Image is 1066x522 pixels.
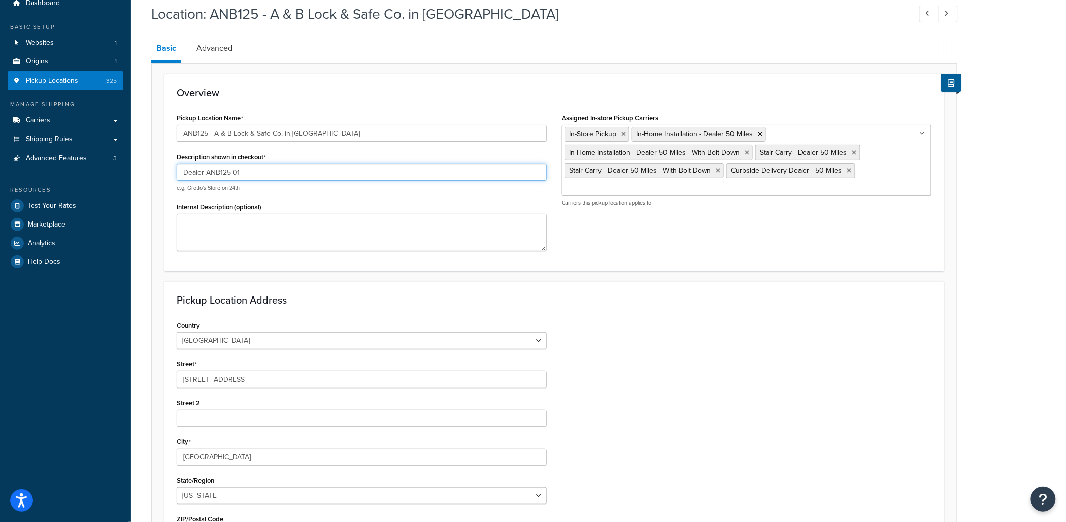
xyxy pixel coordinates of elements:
[8,111,123,130] a: Carriers
[8,215,123,234] a: Marketplace
[562,199,931,207] p: Carriers this pickup location applies to
[8,23,123,31] div: Basic Setup
[26,116,50,125] span: Carriers
[177,322,200,329] label: Country
[8,186,123,194] div: Resources
[115,39,117,47] span: 1
[28,220,65,229] span: Marketplace
[569,129,616,139] span: In-Store Pickup
[8,197,123,215] a: Test Your Rates
[760,147,847,158] span: Stair Carry - Dealer 50 Miles
[177,153,266,161] label: Description shown in checkout
[28,202,76,210] span: Test Your Rates
[177,203,261,211] label: Internal Description (optional)
[113,154,117,163] span: 3
[177,87,931,98] h3: Overview
[941,74,961,92] button: Show Help Docs
[8,100,123,109] div: Manage Shipping
[8,52,123,71] a: Origins1
[8,71,123,90] li: Pickup Locations
[26,77,78,85] span: Pickup Locations
[26,154,87,163] span: Advanced Features
[177,399,200,407] label: Street 2
[106,77,117,85] span: 325
[177,360,197,368] label: Street
[26,39,54,47] span: Websites
[938,6,958,22] a: Next Record
[26,135,73,144] span: Shipping Rules
[177,114,243,122] label: Pickup Location Name
[26,57,48,66] span: Origins
[28,239,55,248] span: Analytics
[151,4,901,24] h1: Location: ANB125 - A & B Lock & Safe Co. in [GEOGRAPHIC_DATA]
[177,438,191,446] label: City
[8,130,123,149] a: Shipping Rules
[8,253,123,271] a: Help Docs
[151,36,181,63] a: Basic
[8,34,123,52] a: Websites1
[919,6,939,22] a: Previous Record
[177,477,214,484] label: State/Region
[8,234,123,252] a: Analytics
[8,149,123,168] li: Advanced Features
[8,71,123,90] a: Pickup Locations325
[1031,487,1056,512] button: Open Resource Center
[191,36,237,60] a: Advanced
[8,34,123,52] li: Websites
[28,258,60,266] span: Help Docs
[177,294,931,306] h3: Pickup Location Address
[115,57,117,66] span: 1
[562,114,658,122] label: Assigned In-store Pickup Carriers
[731,165,842,176] span: Curbside Delivery Dealer - 50 Miles
[636,129,753,139] span: In-Home Installation - Dealer 50 Miles
[569,147,740,158] span: In-Home Installation - Dealer 50 Miles - With Bolt Down
[569,165,711,176] span: Stair Carry - Dealer 50 Miles - With Bolt Down
[177,184,547,192] p: e.g. Grotto's Store on 24th
[8,52,123,71] li: Origins
[8,149,123,168] a: Advanced Features3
